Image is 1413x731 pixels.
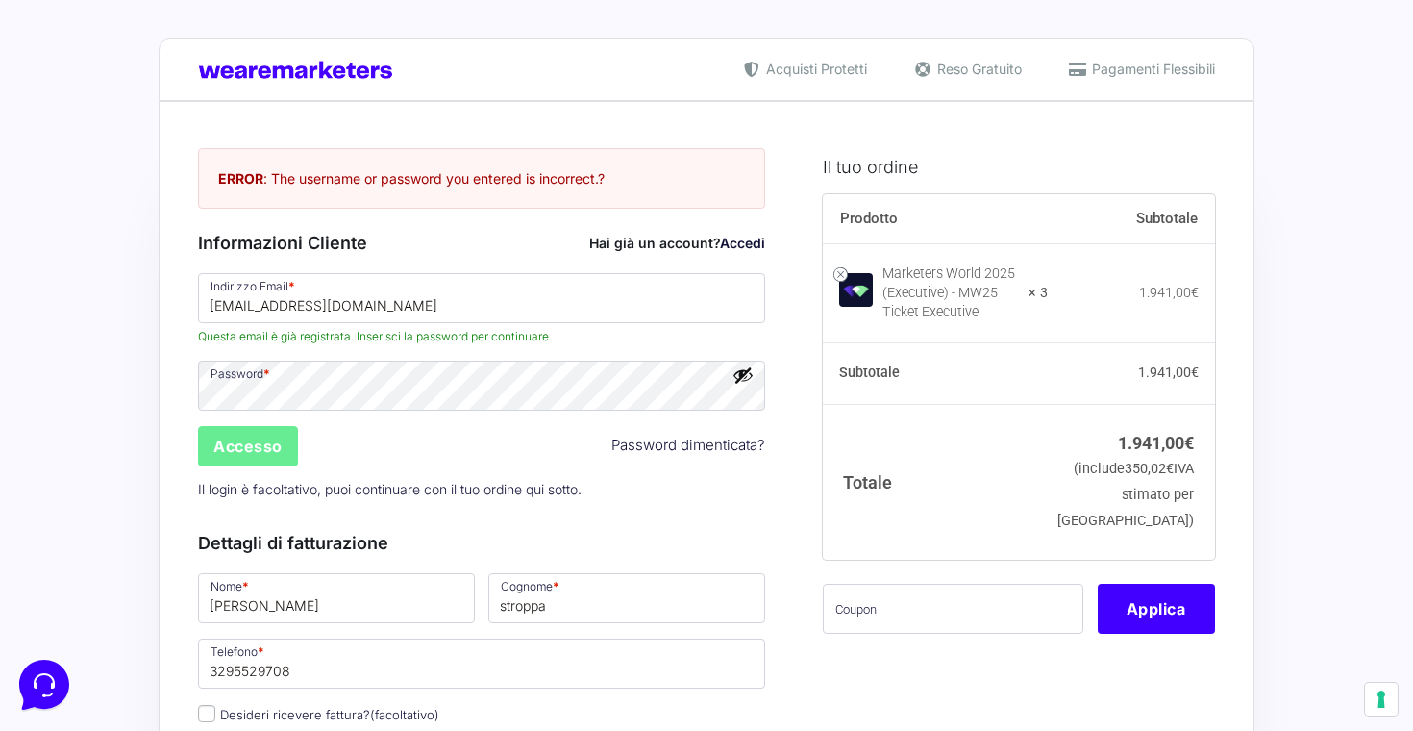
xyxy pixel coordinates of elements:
img: dark [92,108,131,146]
p: Messaggi [166,581,218,598]
span: Le tue conversazioni [31,77,163,92]
button: Applica [1098,584,1215,634]
label: Desideri ricevere fattura? [198,707,439,722]
input: Nome * [198,573,475,623]
p: Aiuto [296,581,324,598]
input: Accesso [198,426,298,466]
strong: ERROR [218,170,263,187]
input: Coupon [823,584,1083,634]
button: Home [15,554,134,598]
input: Telefono * [198,639,765,689]
th: Totale [823,404,1049,559]
button: Le tue preferenze relative al consenso per le tecnologie di tracciamento [1365,683,1398,716]
img: dark [62,108,100,146]
span: € [1166,461,1174,477]
a: Accedi [720,235,765,251]
p: Home [58,581,90,598]
small: (include IVA stimato per [GEOGRAPHIC_DATA]) [1057,461,1194,529]
button: Aiuto [251,554,369,598]
div: Marketers World 2025 (Executive) - MW25 Ticket Executive [882,265,1017,322]
span: € [1191,285,1199,300]
a: Apri Centro Assistenza [205,239,354,254]
span: Acquisti Protetti [761,59,867,79]
input: Cognome * [488,573,765,623]
th: Subtotale [1048,194,1215,244]
h3: Informazioni Cliente [198,230,765,256]
input: Cerca un articolo... [43,280,314,299]
th: Subtotale [823,343,1049,405]
button: Mostra password [732,365,754,386]
bdi: 1.941,00 [1118,433,1194,453]
div: Hai già un account? [589,233,765,253]
span: 350,02 [1125,461,1174,477]
h3: Il tuo ordine [823,154,1215,180]
span: € [1191,365,1199,380]
input: Indirizzo Email * [198,273,765,323]
bdi: 1.941,00 [1139,285,1199,300]
span: Reso Gratuito [932,59,1022,79]
button: Inizia una conversazione [31,162,354,200]
h2: Ciao da Marketers 👋 [15,15,323,46]
span: Inizia una conversazione [125,173,284,189]
th: Prodotto [823,194,1049,244]
img: Marketers World 2025 (Executive) - MW25 Ticket Executive [839,273,873,307]
span: Pagamenti Flessibili [1087,59,1215,79]
span: Questa email è già registrata. Inserisci la password per continuare. [198,328,765,345]
input: Desideri ricevere fattura?(facoltativo) [198,705,215,722]
strong: × 3 [1029,284,1048,303]
h3: Dettagli di fatturazione [198,530,765,556]
button: Messaggi [134,554,252,598]
p: Il login è facoltativo, puoi continuare con il tuo ordine qui sotto. [191,469,772,509]
span: € [1184,433,1194,453]
a: Password dimenticata? [611,435,765,457]
img: dark [31,108,69,146]
div: : The username or password you entered is incorrect. ? [198,148,765,209]
span: (facoltativo) [370,707,439,722]
iframe: Customerly Messenger Launcher [15,656,73,714]
bdi: 1.941,00 [1138,365,1199,380]
span: Trova una risposta [31,239,150,254]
